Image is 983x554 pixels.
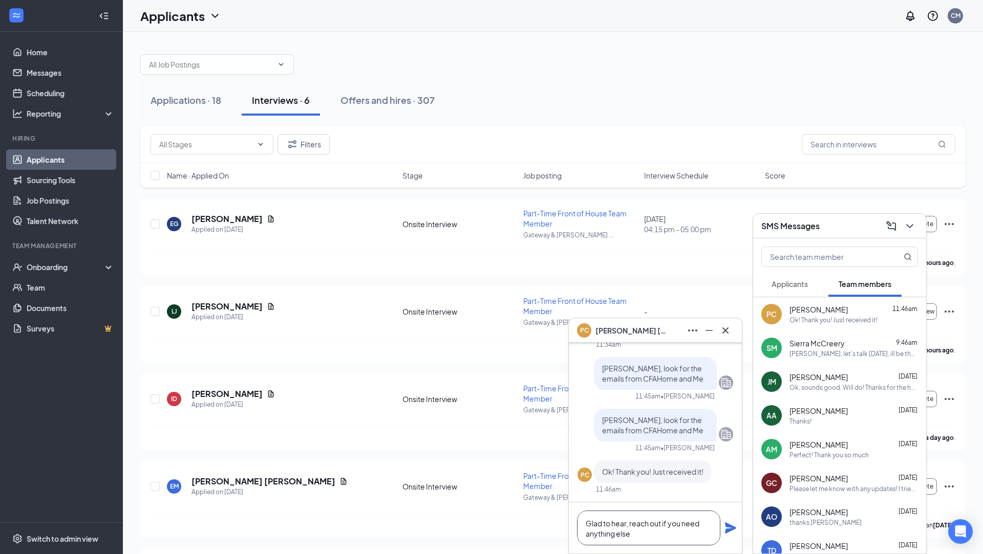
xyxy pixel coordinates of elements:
span: 04:15 pm - 05:00 pm [644,224,759,234]
span: [DATE] [899,406,917,414]
div: ID [171,394,177,403]
input: All Job Postings [149,59,273,70]
input: All Stages [159,139,252,150]
svg: Filter [286,138,298,150]
div: EM [170,482,179,491]
div: Applied on [DATE] [191,400,275,410]
svg: ComposeMessage [885,220,897,232]
div: GC [766,478,777,488]
input: Search in interviews [802,134,955,154]
svg: ChevronDown [209,10,221,22]
button: Plane [724,522,737,534]
div: Onsite Interview [402,481,517,492]
div: Thanks! [789,417,811,426]
div: Please let me know with any updates! I tried to put in a request but the date is too close to put... [789,484,918,493]
h5: [PERSON_NAME] [191,388,263,400]
div: PC [766,309,777,319]
input: Search team member [762,247,883,267]
svg: Analysis [12,108,23,119]
span: [PERSON_NAME] [789,304,848,315]
span: Stage [402,170,423,181]
svg: Document [267,390,275,398]
svg: Cross [719,324,732,337]
span: Part-Time Front of House Team Member [523,384,627,403]
div: 11:46am [596,485,621,494]
svg: Document [267,302,275,311]
div: Onsite Interview [402,219,517,229]
div: Applied on [DATE] [191,487,348,497]
div: Perfect! Thank you so much [789,451,869,459]
svg: Ellipses [943,218,955,230]
span: Score [765,170,785,181]
div: Interviews · 6 [252,94,310,106]
button: Cross [717,322,734,339]
span: Interview Schedule [644,170,709,181]
div: Team Management [12,241,112,250]
svg: MagnifyingGlass [904,253,912,261]
svg: MagnifyingGlass [938,140,946,148]
span: [DATE] [899,474,917,481]
div: [DATE] [644,214,759,234]
button: ChevronDown [902,218,918,234]
p: Gateway & [PERSON_NAME] ... [523,231,638,239]
div: SM [766,343,777,353]
svg: ChevronDown [904,220,916,232]
div: 11:45am [635,444,660,452]
span: [PERSON_NAME] [789,541,848,551]
div: Hiring [12,134,112,143]
span: [DATE] [899,372,917,380]
svg: Document [339,477,348,485]
svg: Ellipses [943,480,955,493]
svg: Ellipses [687,324,699,337]
span: Part-Time Front of House Team Member [523,296,627,316]
div: AO [766,512,777,522]
span: Part-Time Front of House Team Member [523,471,627,491]
div: Open Intercom Messenger [948,519,973,544]
div: Applied on [DATE] [191,312,275,322]
button: ComposeMessage [883,218,900,234]
div: Offers and hires · 307 [340,94,435,106]
svg: Document [267,215,275,223]
span: - [644,307,648,316]
h5: [PERSON_NAME] [191,213,263,225]
div: Applications · 18 [151,94,221,106]
a: Talent Network [27,211,114,231]
div: Onsite Interview [402,306,517,317]
a: Sourcing Tools [27,170,114,190]
div: Reporting [27,108,115,119]
div: Onboarding [27,262,105,272]
span: [DATE] [899,507,917,515]
svg: Notifications [904,10,916,22]
span: [PERSON_NAME] [789,473,848,483]
div: EG [170,219,179,228]
p: Gateway & [PERSON_NAME] ... [523,406,638,414]
svg: WorkstreamLogo [11,10,22,20]
a: SurveysCrown [27,318,114,339]
span: [PERSON_NAME] [789,439,848,450]
div: AM [766,444,777,454]
b: 14 hours ago [916,259,954,267]
div: 11:34am [596,340,621,349]
span: [PERSON_NAME] [789,507,848,517]
h5: [PERSON_NAME] [PERSON_NAME] [191,476,335,487]
span: Sierra McCreery [789,338,845,348]
div: JM [767,376,776,387]
h5: [PERSON_NAME] [191,301,263,312]
button: Ellipses [685,322,701,339]
b: [DATE] [933,521,954,529]
div: Onsite Interview [402,394,517,404]
svg: Collapse [99,11,109,21]
span: Ok! Thank you! Just received it! [602,467,703,476]
p: Gateway & [PERSON_NAME] ... [523,318,638,327]
span: • [PERSON_NAME] [660,444,715,452]
span: [PERSON_NAME] [789,406,848,416]
span: [DATE] [899,440,917,448]
svg: UserCheck [12,262,23,272]
svg: Minimize [703,324,715,337]
textarea: Glad to hear, reach out if you need anything else [577,511,720,545]
button: Minimize [701,322,717,339]
div: Switch to admin view [27,534,98,544]
span: 11:46am [892,305,917,313]
div: AA [766,410,777,420]
span: • [PERSON_NAME] [660,392,715,401]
